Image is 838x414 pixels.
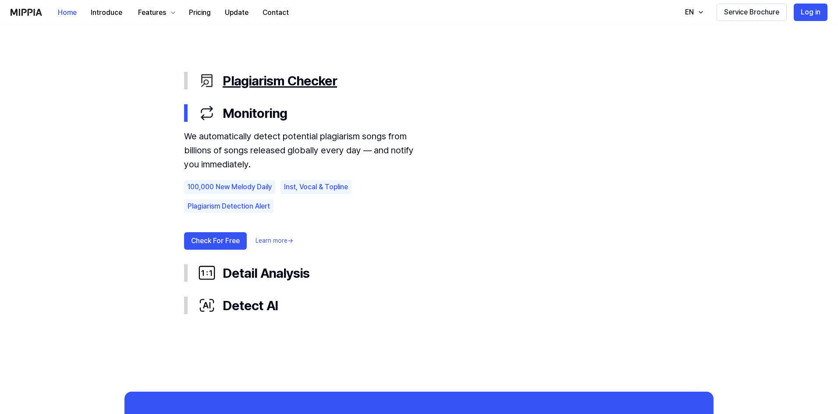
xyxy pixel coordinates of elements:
div: Features [136,7,168,18]
button: Log in [794,4,827,21]
div: Inst, Vocal & Topline [281,180,352,194]
button: Service Brochure [717,4,787,21]
div: Detect AI [198,296,654,315]
div: Plagiarism Checker [198,71,654,90]
button: Plagiarism Checker [184,64,654,97]
a: Update [218,0,256,25]
button: Home [51,4,84,21]
div: Monitoring [184,129,654,257]
img: logo [11,9,42,16]
a: Learn more→ [256,237,293,245]
div: Detail Analysis [198,264,654,282]
button: Detail Analysis [184,257,654,289]
div: EN [683,7,696,18]
div: Plagiarism Detection Alert [184,199,273,213]
button: Introduce [84,4,129,21]
button: Contact [256,4,296,21]
div: We automatically detect potential plagiarism songs from billions of songs released globally every... [184,129,421,171]
a: Home [51,0,84,25]
button: Check For Free [184,232,247,250]
button: Monitoring [184,97,654,129]
button: Update [218,4,256,21]
button: EN [676,4,710,21]
div: Monitoring [198,104,654,122]
button: Pricing [182,4,218,21]
button: Detect AI [184,289,654,322]
div: 100,000 New Melody Daily [184,180,275,194]
button: Features [129,4,182,21]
